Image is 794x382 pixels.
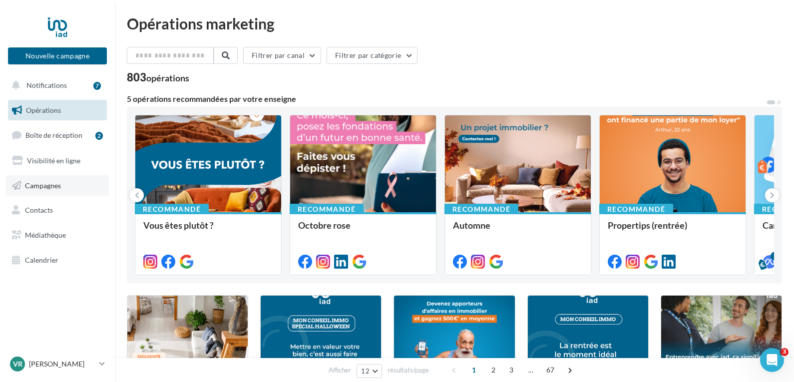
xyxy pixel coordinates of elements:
[388,366,429,375] span: résultats/page
[6,124,109,146] a: Boîte de réception2
[466,362,482,378] span: 1
[361,367,370,375] span: 12
[25,206,53,214] span: Contacts
[143,220,273,240] div: Vous êtes plutôt ?
[6,175,109,196] a: Campagnes
[327,47,417,64] button: Filtrer par catégorie
[95,132,103,140] div: 2
[127,16,782,31] div: Opérations marketing
[135,204,209,215] div: Recommandé
[127,95,766,103] div: 5 opérations recommandées par votre enseigne
[6,200,109,221] a: Contacts
[6,75,105,96] button: Notifications 7
[25,131,82,139] span: Boîte de réception
[357,364,382,378] button: 12
[599,204,673,215] div: Recommandé
[25,231,66,239] span: Médiathèque
[6,250,109,271] a: Calendrier
[503,362,519,378] span: 3
[13,359,22,369] span: Vr
[453,220,583,240] div: Automne
[523,362,539,378] span: ...
[243,47,321,64] button: Filtrer par canal
[93,82,101,90] div: 7
[26,81,67,89] span: Notifications
[290,204,364,215] div: Recommandé
[29,359,95,369] p: [PERSON_NAME]
[444,204,518,215] div: Recommandé
[608,220,738,240] div: Propertips (rentrée)
[25,181,61,189] span: Campagnes
[26,106,61,114] span: Opérations
[771,252,780,261] div: 5
[329,366,351,375] span: Afficher
[6,150,109,171] a: Visibilité en ligne
[146,73,189,82] div: opérations
[542,362,559,378] span: 67
[781,348,789,356] span: 3
[6,100,109,121] a: Opérations
[127,72,189,83] div: 803
[25,256,58,264] span: Calendrier
[6,225,109,246] a: Médiathèque
[298,220,428,240] div: Octobre rose
[8,355,107,374] a: Vr [PERSON_NAME]
[8,47,107,64] button: Nouvelle campagne
[27,156,80,165] span: Visibilité en ligne
[760,348,784,372] iframe: Intercom live chat
[485,362,501,378] span: 2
